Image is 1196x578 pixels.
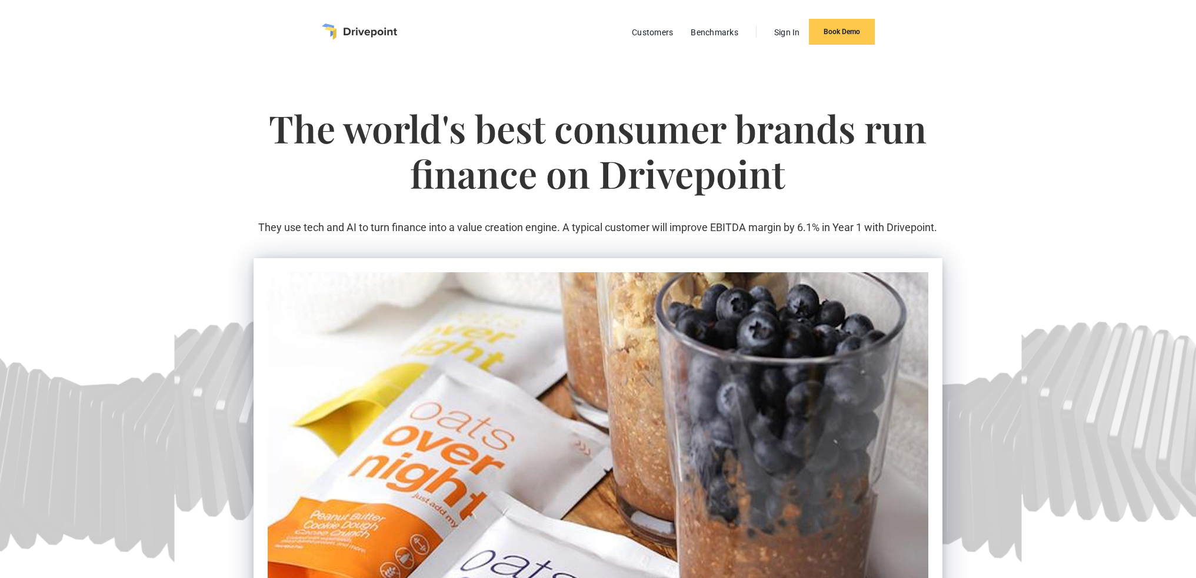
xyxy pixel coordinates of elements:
[685,25,744,40] a: Benchmarks
[809,19,875,45] a: Book Demo
[254,106,943,220] h1: The world's best consumer brands run finance on Drivepoint
[322,24,397,40] a: home
[768,25,806,40] a: Sign In
[254,220,943,235] p: They use tech and AI to turn finance into a value creation engine. A typical customer will improv...
[626,25,679,40] a: Customers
